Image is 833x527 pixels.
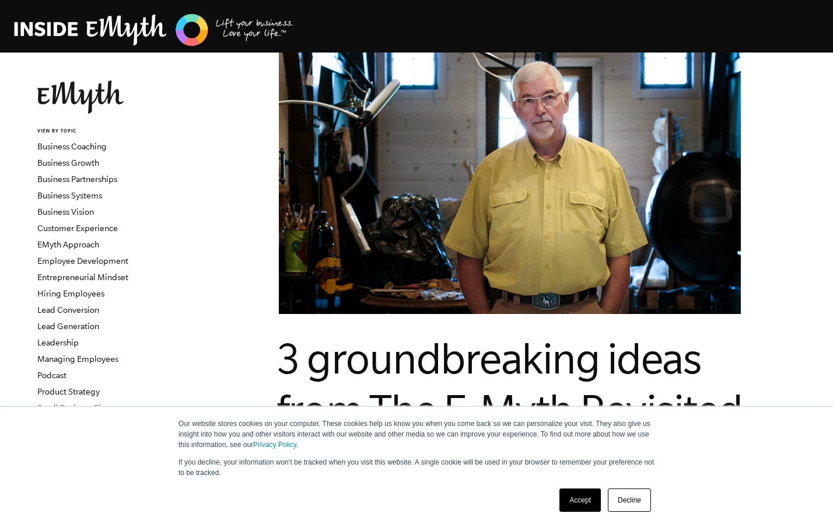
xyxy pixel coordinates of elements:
a: Business Partnerships [37,174,117,184]
h6: VIEW BY TOPIC [37,128,178,135]
a: Managing Employees [37,354,118,364]
a: Entrepreneurial Mindset [37,273,128,282]
a: Employee Development [37,256,128,266]
a: Product Strategy [37,387,100,396]
span: 3 groundbreaking ideas from The E-Myth Revisited [276,334,743,434]
a: Small Business Finance [37,403,123,413]
a: Leadership [37,338,79,347]
img: EMyth [37,81,124,114]
a: Accept [559,488,601,512]
a: Hiring Employees [37,289,104,298]
a: Lead Generation [37,322,99,331]
a: Business Growth [37,158,99,167]
a: Business Vision [37,207,94,217]
a: Privacy Policy [253,441,296,449]
img: EMyth Business Coaching [14,12,294,48]
a: Podcast [37,371,66,380]
p: If you decline, your information won’t be tracked when you visit this website. A single cookie wi... [178,457,654,478]
a: Customer Experience [37,224,118,233]
p: Our website stores cookies on your computer. These cookies help us know you when you come back so... [178,418,654,450]
a: Lead Conversion [37,305,99,315]
a: Decline [608,488,651,512]
a: Business Coaching [37,142,107,151]
a: Business Systems [37,191,102,200]
a: EMyth Approach [37,240,99,249]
